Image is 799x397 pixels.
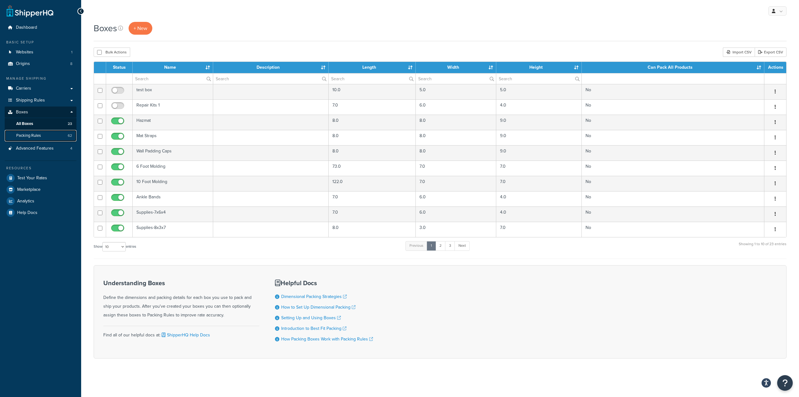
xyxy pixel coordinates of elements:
[102,242,126,251] select: Showentries
[16,98,45,103] span: Shipping Rules
[133,130,213,145] td: Mat Straps
[496,130,582,145] td: 9.0
[16,25,37,30] span: Dashboard
[582,206,764,222] td: No
[5,143,76,154] li: Advanced Features
[16,50,33,55] span: Websites
[416,73,496,84] input: Search
[133,84,213,99] td: test box
[281,315,341,321] a: Setting Up and Using Boxes
[582,191,764,206] td: No
[17,176,47,181] span: Test Your Rates
[329,222,416,237] td: 8.0
[416,99,496,115] td: 6.0
[582,145,764,161] td: No
[582,99,764,115] td: No
[5,95,76,106] a: Shipping Rules
[133,191,213,206] td: Ankle Bands
[281,304,355,310] a: How to Set Up Dimensional Packing
[496,145,582,161] td: 9.0
[5,47,76,58] a: Websites 1
[103,326,259,340] div: Find all of our helpful docs at:
[5,172,76,184] a: Test Your Rates
[133,73,213,84] input: Search
[103,280,259,286] h3: Understanding Boxes
[103,280,259,320] div: Define the dimensions and packing details for each box you use to pack and ship your products. Af...
[329,84,416,99] td: 10.0
[5,118,76,130] a: All Boxes 23
[416,84,496,99] td: 5.0
[5,58,76,70] a: Origins 8
[582,62,764,73] th: Can Pack All Products : activate to sort column ascending
[582,84,764,99] td: No
[16,86,31,91] span: Carriers
[213,73,328,84] input: Search
[329,206,416,222] td: 7.0
[496,161,582,176] td: 7.0
[5,22,76,33] a: Dashboard
[94,22,117,34] h1: Boxes
[582,130,764,145] td: No
[281,336,373,342] a: How Packing Boxes Work with Packing Rules
[160,332,210,338] a: ShipperHQ Help Docs
[94,47,130,57] button: Bulk Actions
[739,241,787,254] div: Showing 1 to 10 of 23 entries
[5,47,76,58] li: Websites
[496,84,582,99] td: 5.0
[106,62,133,73] th: Status
[7,5,53,17] a: ShipperHQ Home
[496,191,582,206] td: 4.0
[496,73,581,84] input: Search
[70,61,72,67] span: 8
[5,207,76,218] a: Help Docs
[329,115,416,130] td: 8.0
[416,222,496,237] td: 3.0
[5,107,76,142] li: Boxes
[133,176,213,191] td: 10 Foot Molding
[496,176,582,191] td: 7.0
[71,50,72,55] span: 1
[582,176,764,191] td: No
[5,143,76,154] a: Advanced Features 4
[213,62,329,73] th: Description : activate to sort column ascending
[16,61,30,67] span: Origins
[5,107,76,118] a: Boxes
[68,133,72,138] span: 62
[275,280,373,286] h3: Helpful Docs
[454,241,470,251] a: Next
[496,99,582,115] td: 4.0
[582,222,764,237] td: No
[496,62,582,73] th: Height : activate to sort column ascending
[129,22,152,35] a: + New
[5,130,76,141] a: Packing Rules 62
[582,161,764,176] td: No
[281,293,347,300] a: Dimensional Packing Strategies
[5,196,76,207] a: Analytics
[5,184,76,195] a: Marketplace
[134,25,147,32] span: + New
[70,146,72,151] span: 4
[723,47,755,57] div: Import CSV
[5,83,76,94] a: Carriers
[133,99,213,115] td: Repair Kits 1
[496,206,582,222] td: 4.0
[133,161,213,176] td: 6 Foot Molding
[133,115,213,130] td: Hazmat
[416,161,496,176] td: 7.0
[68,121,72,127] span: 23
[329,176,416,191] td: 122.0
[764,62,786,73] th: Actions
[416,191,496,206] td: 6.0
[427,241,436,251] a: 1
[416,115,496,130] td: 8.0
[94,242,136,251] label: Show entries
[329,191,416,206] td: 7.0
[329,145,416,161] td: 8.0
[496,115,582,130] td: 9.0
[416,176,496,191] td: 7.0
[5,40,76,45] div: Basic Setup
